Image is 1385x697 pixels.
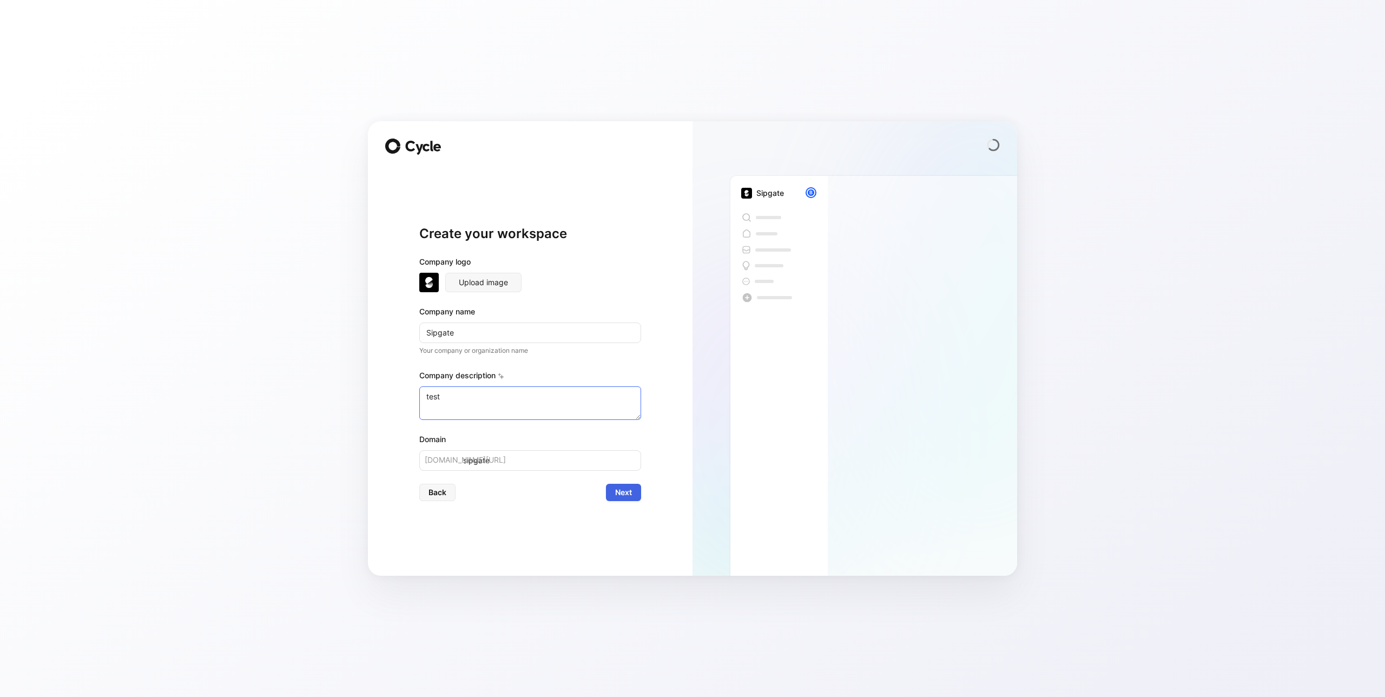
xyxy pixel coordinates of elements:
h1: Create your workspace [419,225,641,242]
div: Company name [419,305,641,318]
div: B [807,188,815,197]
div: Domain [419,433,641,446]
button: Upload image [445,273,522,292]
img: sipgate.de [741,188,752,199]
div: Sipgate [756,187,784,200]
span: Next [615,486,632,499]
span: Back [428,486,446,499]
button: Back [419,484,456,501]
button: Next [606,484,641,501]
span: Upload image [459,276,508,289]
input: Example [419,323,641,343]
p: Your company or organization name [419,345,641,356]
div: Company logo [419,255,641,273]
img: sipgate.de [419,273,439,292]
span: [DOMAIN_NAME][URL] [425,453,506,466]
div: Company description [419,369,641,386]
